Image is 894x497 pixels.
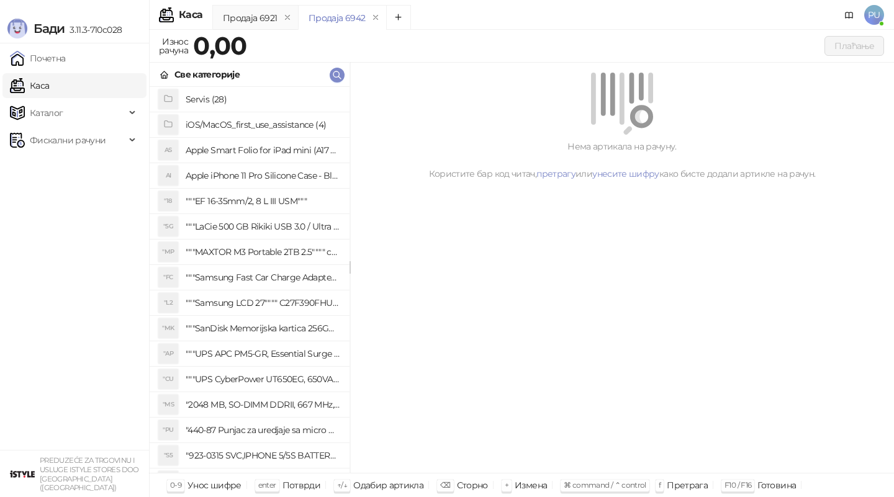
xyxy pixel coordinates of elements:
div: Потврди [282,477,321,493]
div: AS [158,140,178,160]
h4: "923-0315 SVC,IPHONE 5/5S BATTERY REMOVAL TRAY Držač za iPhone sa kojim se otvara display [186,446,340,465]
h4: Apple Smart Folio for iPad mini (A17 Pro) - Sage [186,140,340,160]
span: f [659,480,661,490]
div: Унос шифре [187,477,242,493]
div: grid [150,87,350,473]
button: Add tab [386,5,411,30]
div: Каса [179,10,202,20]
button: remove [368,12,384,23]
div: "MP [158,242,178,262]
div: Продаја 6921 [223,11,277,25]
span: ⌘ command / ⌃ control [564,480,646,490]
span: F10 / F16 [725,480,751,490]
div: "MK [158,318,178,338]
span: 0-9 [170,480,181,490]
span: Каталог [30,101,63,125]
div: Измена [515,477,547,493]
h4: iOS/MacOS_first_use_assistance (4) [186,115,340,135]
h4: """EF 16-35mm/2, 8 L III USM""" [186,191,340,211]
div: Све категорије [174,68,240,81]
h4: """Samsung Fast Car Charge Adapter, brzi auto punja_, boja crna""" [186,267,340,287]
div: "FC [158,267,178,287]
div: Износ рачуна [156,34,191,58]
h4: "2048 MB, SO-DIMM DDRII, 667 MHz, Napajanje 1,8 0,1 V, Latencija CL5" [186,395,340,414]
span: 3.11.3-710c028 [65,24,122,35]
div: AI [158,166,178,186]
div: "18 [158,191,178,211]
span: enter [258,480,276,490]
div: "5G [158,217,178,236]
h4: """Samsung LCD 27"""" C27F390FHUXEN""" [186,293,340,313]
div: Готовина [757,477,796,493]
img: Logo [7,19,27,38]
a: Документација [839,5,859,25]
div: "S5 [158,446,178,465]
a: унесите шифру [592,168,659,179]
h4: "440-87 Punjac za uredjaje sa micro USB portom 4/1, Stand." [186,420,340,440]
div: "SD [158,471,178,491]
h4: "923-0448 SVC,IPHONE,TOURQUE DRIVER KIT .65KGF- CM Šrafciger " [186,471,340,491]
a: Почетна [10,46,66,71]
div: Нема артикала на рачуну. Користите бар код читач, или како бисте додали артикле на рачун. [365,140,879,181]
h4: """SanDisk Memorijska kartica 256GB microSDXC sa SD adapterom SDSQXA1-256G-GN6MA - Extreme PLUS, ... [186,318,340,338]
div: Одабир артикла [353,477,423,493]
span: PU [864,5,884,25]
div: "AP [158,344,178,364]
a: Каса [10,73,49,98]
span: Фискални рачуни [30,128,106,153]
h4: """LaCie 500 GB Rikiki USB 3.0 / Ultra Compact & Resistant aluminum / USB 3.0 / 2.5""""""" [186,217,340,236]
div: Сторно [457,477,488,493]
h4: Servis (28) [186,89,340,109]
div: Претрага [667,477,708,493]
div: "MS [158,395,178,414]
div: "CU [158,369,178,389]
span: Бади [34,21,65,36]
h4: """UPS CyberPower UT650EG, 650VA/360W , line-int., s_uko, desktop""" [186,369,340,389]
div: "L2 [158,293,178,313]
a: претрагу [536,168,576,179]
button: Плаћање [824,36,884,56]
span: ↑/↓ [337,480,347,490]
div: "PU [158,420,178,440]
div: Продаја 6942 [309,11,365,25]
strong: 0,00 [193,30,246,61]
span: + [505,480,508,490]
img: 64x64-companyLogo-77b92cf4-9946-4f36-9751-bf7bb5fd2c7d.png [10,462,35,486]
button: remove [279,12,296,23]
small: PREDUZEĆE ZA TRGOVINU I USLUGE ISTYLE STORES DOO [GEOGRAPHIC_DATA] ([GEOGRAPHIC_DATA]) [40,456,139,492]
h4: Apple iPhone 11 Pro Silicone Case - Black [186,166,340,186]
h4: """UPS APC PM5-GR, Essential Surge Arrest,5 utic_nica""" [186,344,340,364]
h4: """MAXTOR M3 Portable 2TB 2.5"""" crni eksterni hard disk HX-M201TCB/GM""" [186,242,340,262]
span: ⌫ [440,480,450,490]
